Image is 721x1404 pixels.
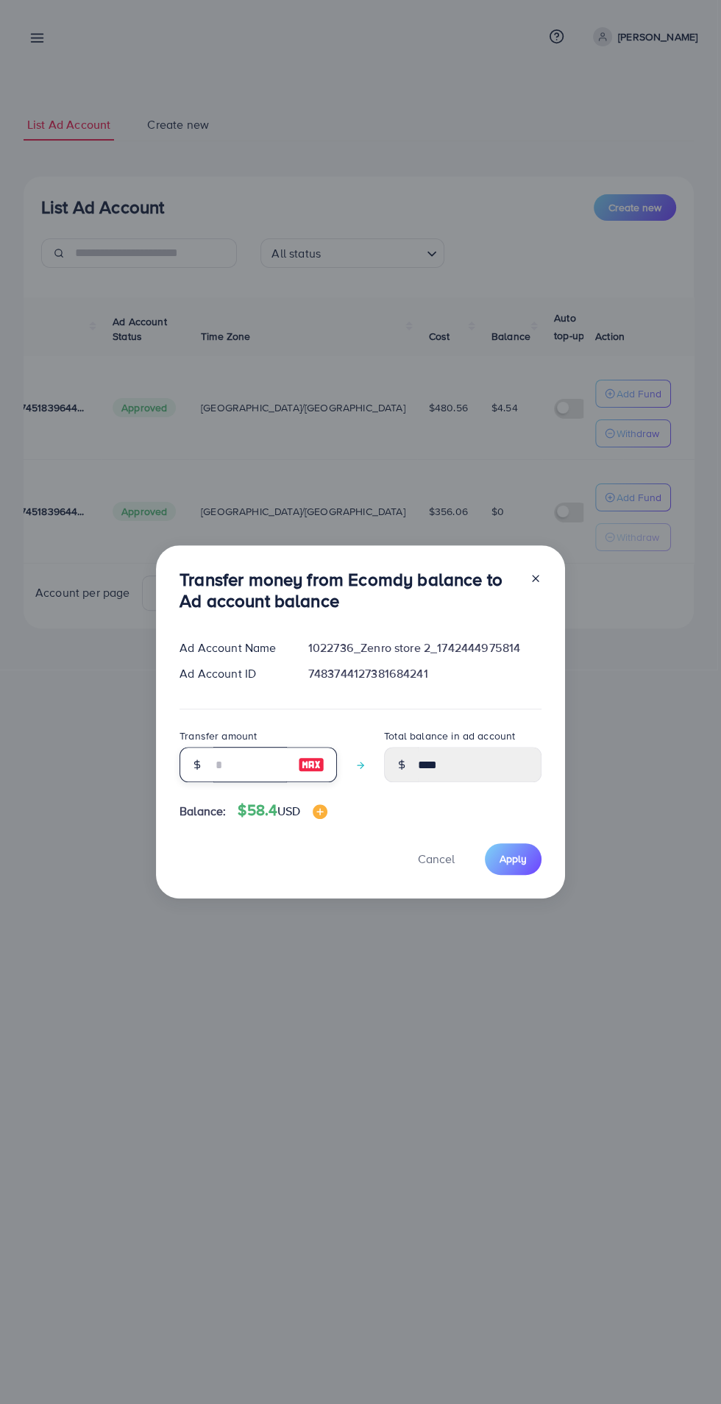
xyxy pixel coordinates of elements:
span: Apply [500,851,527,866]
div: Ad Account Name [168,639,296,656]
label: Total balance in ad account [384,728,515,743]
img: image [313,804,327,819]
div: 7483744127381684241 [296,665,553,682]
div: 1022736_Zenro store 2_1742444975814 [296,639,553,656]
button: Cancel [399,843,473,875]
label: Transfer amount [180,728,257,743]
span: USD [277,803,300,819]
h3: Transfer money from Ecomdy balance to Ad account balance [180,569,518,611]
img: image [298,756,324,773]
span: Cancel [418,851,455,867]
div: Ad Account ID [168,665,296,682]
button: Apply [485,843,541,875]
h4: $58.4 [238,801,327,820]
iframe: Chat [658,1338,710,1393]
span: Balance: [180,803,226,820]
